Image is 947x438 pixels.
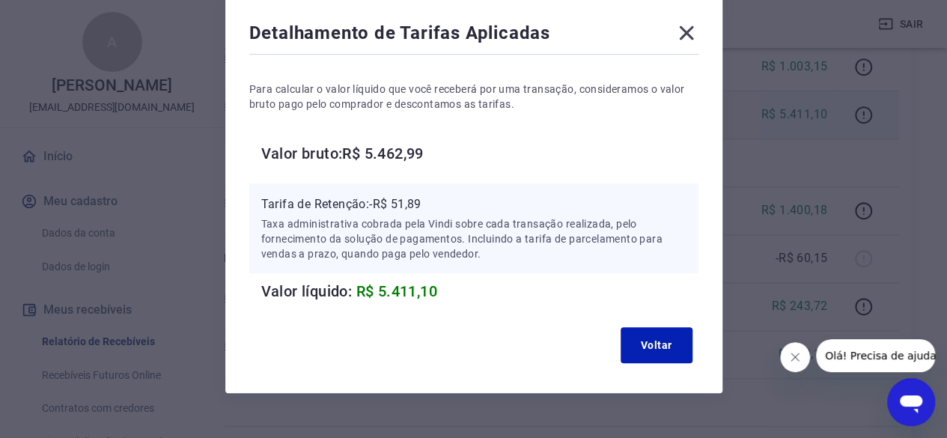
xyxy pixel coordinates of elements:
iframe: Fechar mensagem [780,342,810,372]
h6: Valor bruto: R$ 5.462,99 [261,142,698,165]
button: Voltar [621,327,692,363]
p: Para calcular o valor líquido que você receberá por uma transação, consideramos o valor bruto pag... [249,82,698,112]
iframe: Botão para abrir a janela de mensagens [887,378,935,426]
iframe: Mensagem da empresa [816,339,935,372]
span: Olá! Precisa de ajuda? [9,10,126,22]
p: Taxa administrativa cobrada pela Vindi sobre cada transação realizada, pelo fornecimento da soluç... [261,216,686,261]
div: Detalhamento de Tarifas Aplicadas [249,21,698,51]
h6: Valor líquido: [261,279,698,303]
p: Tarifa de Retenção: -R$ 51,89 [261,195,686,213]
span: R$ 5.411,10 [356,282,437,300]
